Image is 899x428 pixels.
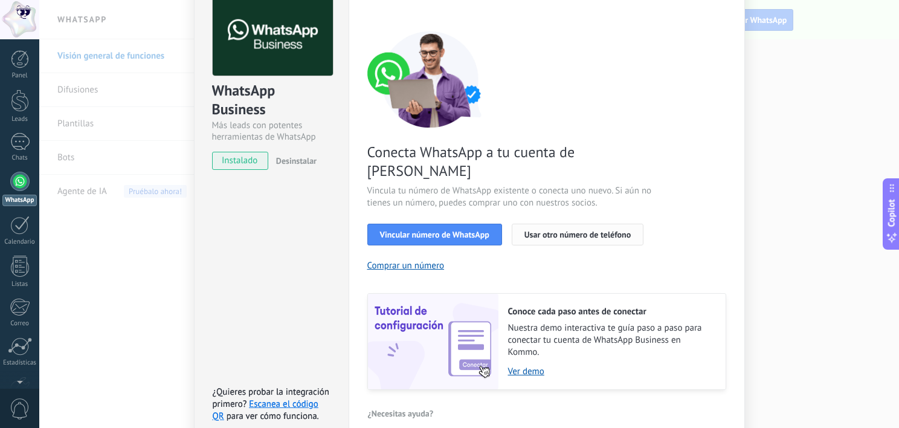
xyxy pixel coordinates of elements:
a: Ver demo [508,366,714,377]
div: Calendario [2,238,37,246]
span: ¿Necesitas ayuda? [368,409,434,418]
div: Estadísticas [2,359,37,367]
div: WhatsApp Business [212,81,331,120]
div: WhatsApp [2,195,37,206]
span: Vincula tu número de WhatsApp existente o conecta uno nuevo. Si aún no tienes un número, puedes c... [367,185,655,209]
span: ¿Quieres probar la integración primero? [213,386,330,410]
button: Desinstalar [271,152,317,170]
span: Usar otro número de teléfono [524,230,631,239]
button: Usar otro número de teléfono [512,224,643,245]
a: Escanea el código QR [213,398,318,422]
button: Comprar un número [367,260,445,271]
span: Copilot [886,199,898,227]
div: Panel [2,72,37,80]
div: Chats [2,154,37,162]
div: Más leads con potentes herramientas de WhatsApp [212,120,331,143]
div: Correo [2,320,37,328]
div: Listas [2,280,37,288]
button: ¿Necesitas ayuda? [367,404,434,423]
img: connect number [367,31,494,128]
div: Leads [2,115,37,123]
span: instalado [213,152,268,170]
span: Conecta WhatsApp a tu cuenta de [PERSON_NAME] [367,143,655,180]
h2: Conoce cada paso antes de conectar [508,306,714,317]
span: Desinstalar [276,155,317,166]
span: Nuestra demo interactiva te guía paso a paso para conectar tu cuenta de WhatsApp Business en Kommo. [508,322,714,358]
span: para ver cómo funciona. [227,410,319,422]
button: Vincular número de WhatsApp [367,224,502,245]
span: Vincular número de WhatsApp [380,230,489,239]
